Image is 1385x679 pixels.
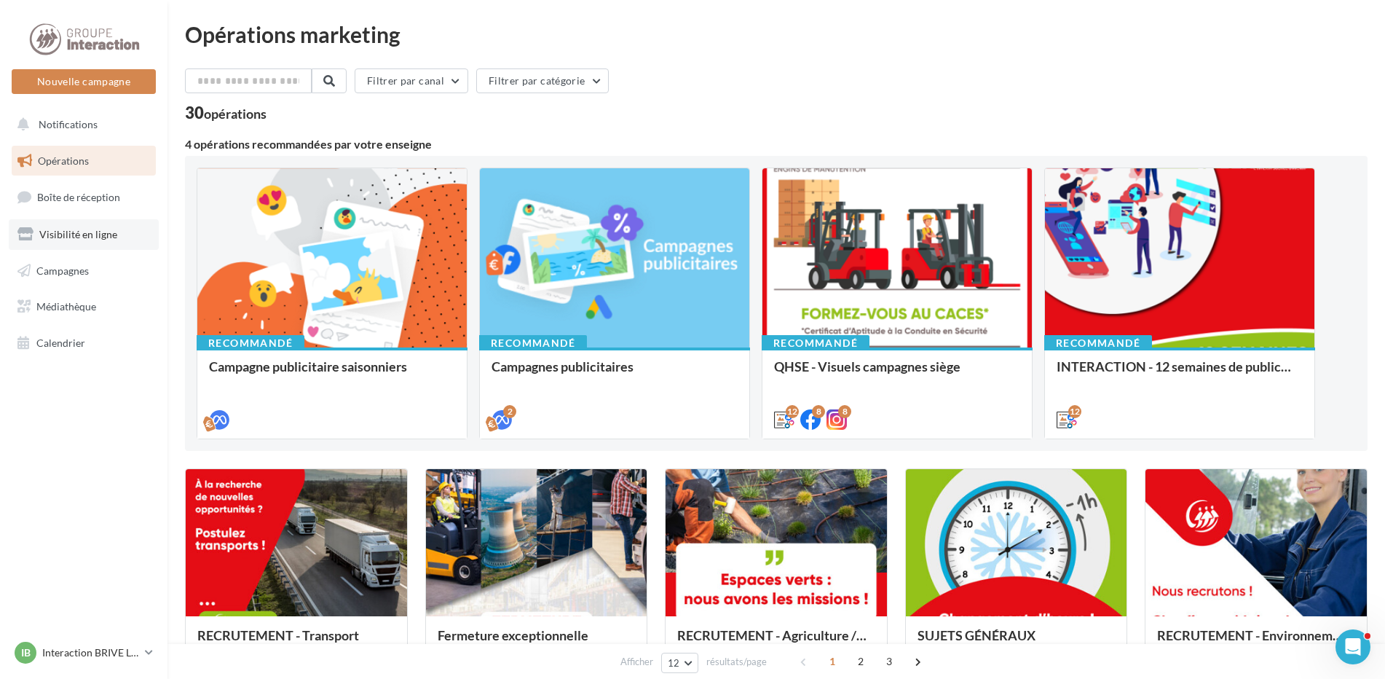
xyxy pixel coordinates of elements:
div: Campagne publicitaire saisonniers [209,359,455,388]
div: 12 [1068,405,1081,418]
span: Médiathèque [36,300,96,313]
button: Filtrer par canal [355,68,468,93]
div: SUJETS GÉNÉRAUX [918,628,1116,657]
button: 12 [661,653,698,673]
div: Opérations marketing [185,23,1368,45]
a: Calendrier [9,328,159,358]
span: Calendrier [36,337,85,349]
div: INTERACTION - 12 semaines de publication [1057,359,1303,388]
div: 30 [185,105,267,121]
div: Recommandé [762,335,869,351]
a: Visibilité en ligne [9,219,159,250]
div: 12 [786,405,799,418]
div: Recommandé [1044,335,1152,351]
div: RECRUTEMENT - Transport [197,628,395,657]
span: 1 [821,650,844,673]
div: 8 [812,405,825,418]
a: Boîte de réception [9,181,159,213]
a: Opérations [9,146,159,176]
button: Filtrer par catégorie [476,68,609,93]
span: IB [21,645,31,660]
span: Opérations [38,154,89,167]
div: opérations [204,107,267,120]
span: Notifications [39,118,98,130]
span: résultats/page [706,655,767,669]
div: Recommandé [197,335,304,351]
span: Boîte de réception [37,191,120,203]
div: RECRUTEMENT - Environnement [1157,628,1355,657]
div: 8 [838,405,851,418]
span: 12 [668,657,680,669]
a: IB Interaction BRIVE LA GAILLARDE [12,639,156,667]
span: Visibilité en ligne [39,228,117,240]
div: Recommandé [479,335,587,351]
a: Médiathèque [9,291,159,322]
div: QHSE - Visuels campagnes siège [774,359,1020,388]
iframe: Intercom live chat [1335,629,1370,664]
span: 3 [877,650,901,673]
span: 2 [849,650,872,673]
div: Campagnes publicitaires [492,359,738,388]
a: Campagnes [9,256,159,286]
div: 2 [503,405,516,418]
span: Afficher [620,655,653,669]
p: Interaction BRIVE LA GAILLARDE [42,645,139,660]
button: Notifications [9,109,153,140]
div: RECRUTEMENT - Agriculture / Espaces verts [677,628,875,657]
span: Campagnes [36,264,89,276]
div: 4 opérations recommandées par votre enseigne [185,138,1368,150]
div: Fermeture exceptionnelle [438,628,636,657]
button: Nouvelle campagne [12,69,156,94]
